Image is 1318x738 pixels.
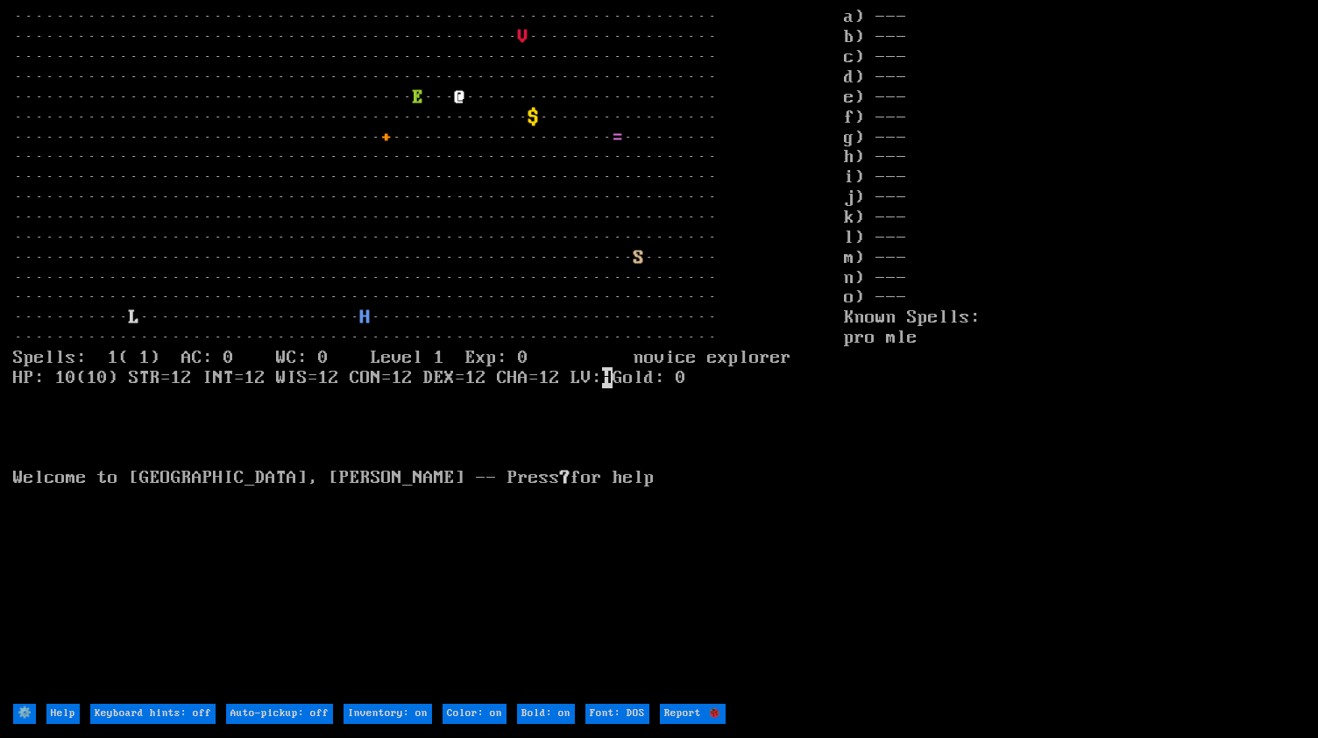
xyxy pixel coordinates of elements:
input: Bold: on [517,704,575,724]
b: ? [560,467,570,488]
font: + [381,127,392,148]
font: $ [528,107,539,128]
input: Color: on [443,704,507,724]
font: L [129,307,139,328]
stats: a) --- b) --- c) --- d) --- e) --- f) --- g) --- h) --- i) --- j) --- k) --- l) --- m) --- n) ---... [844,7,1305,700]
font: @ [455,87,465,108]
input: Auto-pickup: off [226,704,333,724]
input: Help [46,704,80,724]
input: Font: DOS [585,704,649,724]
input: ⚙️ [13,704,36,724]
input: Keyboard hints: off [90,704,216,724]
font: H [360,307,371,328]
font: = [613,127,623,148]
font: E [413,87,423,108]
input: Inventory: on [344,704,432,724]
mark: H [602,367,613,388]
input: Report 🐞 [660,704,726,724]
font: S [634,247,644,268]
font: V [518,26,528,47]
larn: ··································································· ·····························... [13,7,844,700]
